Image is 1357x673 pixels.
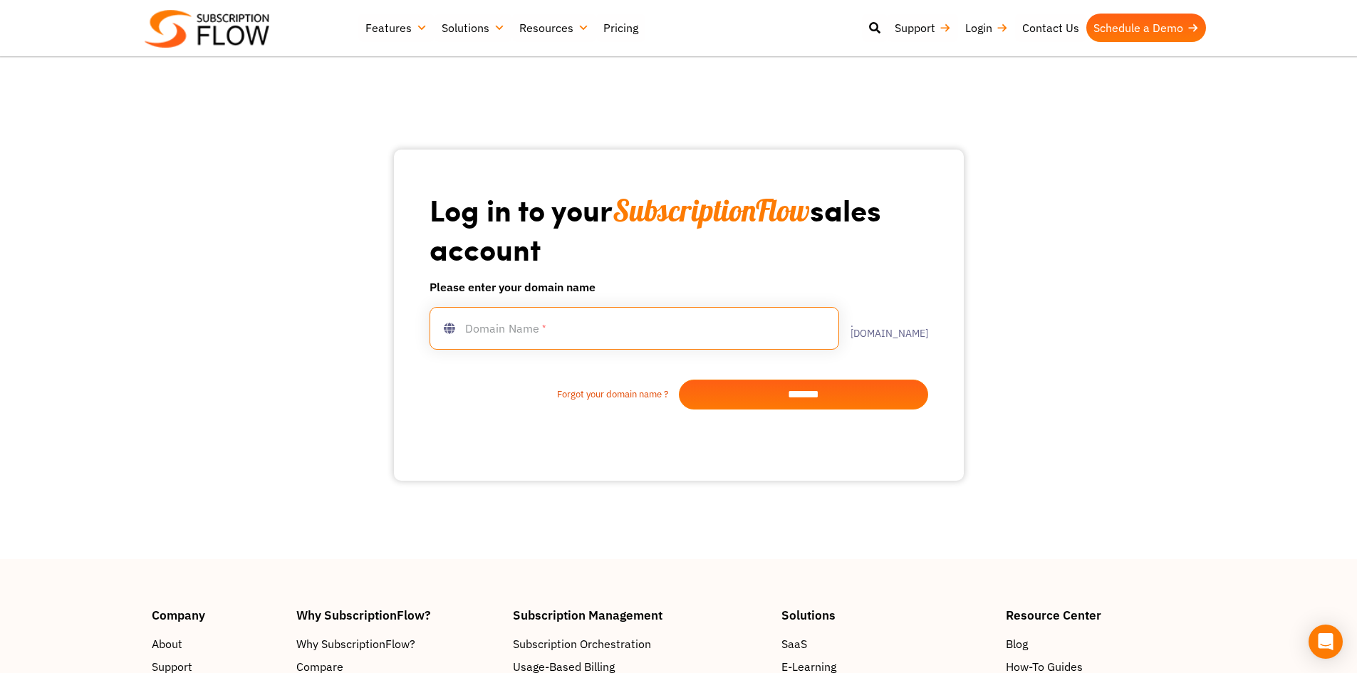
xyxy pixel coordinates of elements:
[888,14,958,42] a: Support
[296,635,415,652] span: Why SubscriptionFlow?
[1086,14,1206,42] a: Schedule a Demo
[430,387,679,402] a: Forgot your domain name ?
[513,635,651,652] span: Subscription Orchestration
[358,14,435,42] a: Features
[1006,635,1028,652] span: Blog
[512,14,596,42] a: Resources
[435,14,512,42] a: Solutions
[1006,609,1205,621] h4: Resource Center
[781,635,992,652] a: SaaS
[958,14,1015,42] a: Login
[430,278,928,296] h6: Please enter your domain name
[296,635,499,652] a: Why SubscriptionFlow?
[152,609,283,621] h4: Company
[152,635,182,652] span: About
[1006,635,1205,652] a: Blog
[152,635,283,652] a: About
[596,14,645,42] a: Pricing
[781,609,992,621] h4: Solutions
[1015,14,1086,42] a: Contact Us
[1309,625,1343,659] div: Open Intercom Messenger
[430,191,928,267] h1: Log in to your sales account
[513,635,768,652] a: Subscription Orchestration
[296,609,499,621] h4: Why SubscriptionFlow?
[613,192,810,229] span: SubscriptionFlow
[839,318,928,338] label: .[DOMAIN_NAME]
[781,635,807,652] span: SaaS
[145,10,269,48] img: Subscriptionflow
[513,609,768,621] h4: Subscription Management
